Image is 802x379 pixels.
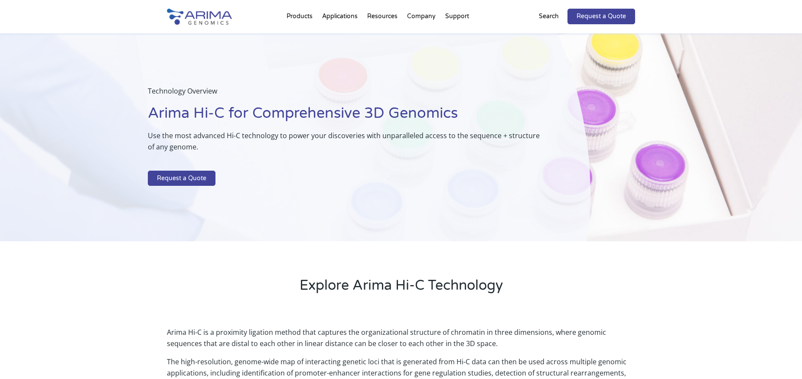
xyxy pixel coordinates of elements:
[567,9,635,24] a: Request a Quote
[148,171,215,186] a: Request a Quote
[167,276,635,302] h2: Explore Arima Hi-C Technology
[148,130,548,159] p: Use the most advanced Hi-C technology to power your discoveries with unparalleled access to the s...
[167,327,635,356] p: Arima Hi-C is a proximity ligation method that captures the organizational structure of chromatin...
[167,9,232,25] img: Arima-Genomics-logo
[539,11,559,22] p: Search
[148,104,548,130] h1: Arima Hi-C for Comprehensive 3D Genomics
[148,85,548,104] p: Technology Overview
